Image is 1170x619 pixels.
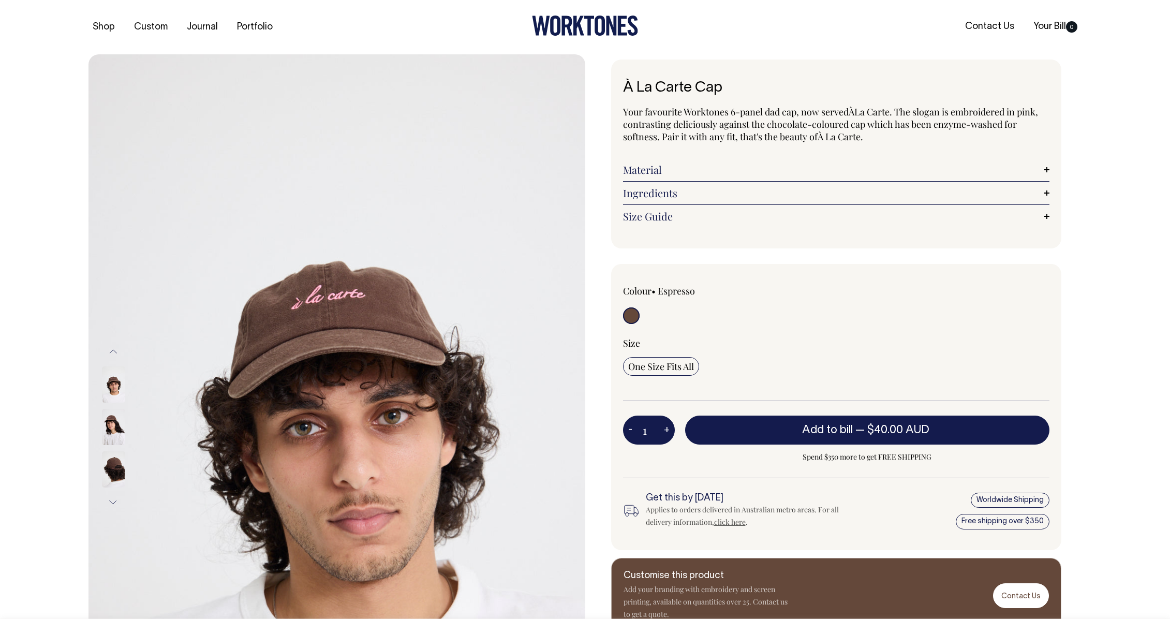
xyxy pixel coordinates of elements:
a: Custom [130,19,172,36]
input: One Size Fits All [623,357,699,376]
p: Your favourite Worktones 6-panel dad cap, now served La Carte. The slogan is embroidered in pink,... [623,106,1049,143]
img: espresso [102,451,125,488]
img: espresso [102,366,125,403]
a: Portfolio [233,19,277,36]
h6: Get this by [DATE] [646,493,856,504]
button: + [659,420,675,440]
div: Applies to orders delivered in Australian metro areas. For all delivery information, . [646,504,856,528]
div: Colour [623,285,794,297]
a: Material [623,164,1049,176]
a: Contact Us [993,583,1049,608]
span: 0 [1066,21,1077,33]
span: Spend $350 more to get FREE SHIPPING [685,451,1049,463]
button: - [623,420,638,440]
button: Add to bill —$40.00 AUD [685,416,1049,445]
span: — [855,425,932,435]
h1: À La Carte Cap [623,80,1049,96]
span: nzyme-washed for softness. Pair it with any fit, that's the beauty of À La Carte. [623,118,1017,143]
a: click here [714,517,746,527]
div: Size [623,337,1049,349]
span: Add to bill [802,425,853,435]
a: Contact Us [961,18,1018,35]
button: Next [106,491,121,514]
a: Ingredients [623,187,1049,199]
a: Shop [88,19,119,36]
span: $40.00 AUD [867,425,929,435]
img: espresso [102,409,125,445]
button: Previous [106,340,121,363]
span: One Size Fits All [628,360,694,373]
a: Your Bill0 [1029,18,1082,35]
label: Espresso [658,285,695,297]
h6: Customise this product [624,571,789,581]
span: À [849,106,854,118]
span: • [651,285,656,297]
a: Size Guide [623,210,1049,223]
a: Journal [183,19,222,36]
